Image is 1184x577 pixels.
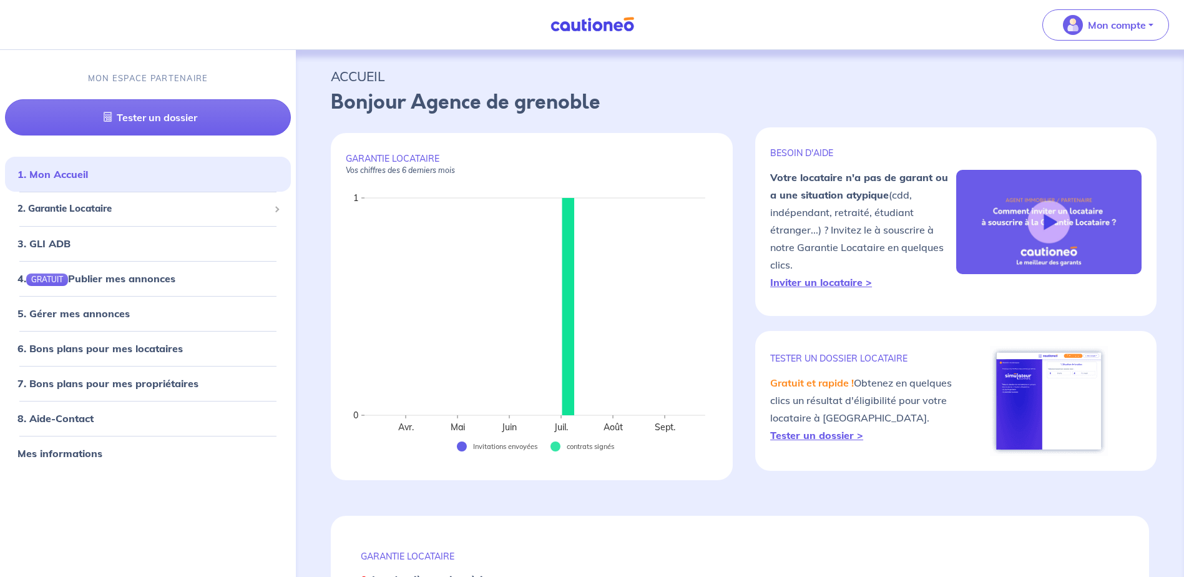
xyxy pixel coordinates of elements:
text: Juin [501,422,517,433]
div: 2. Garantie Locataire [5,197,291,222]
em: Vos chiffres des 6 derniers mois [346,165,455,175]
text: Août [604,422,623,433]
div: 3. GLI ADB [5,231,291,256]
p: GARANTIE LOCATAIRE [361,551,1119,562]
p: Bonjour Agence de grenoble [331,87,1149,117]
text: Mai [451,422,465,433]
a: Tester un dossier > [770,429,863,441]
div: 5. Gérer mes annonces [5,301,291,326]
text: 0 [353,410,358,421]
img: video-gli-new-none.jpg [956,170,1142,275]
img: simulateur.png [990,346,1108,456]
img: illu_account_valid_menu.svg [1063,15,1083,35]
p: TESTER un dossier locataire [770,353,956,364]
div: 7. Bons plans pour mes propriétaires [5,371,291,396]
div: 6. Bons plans pour mes locataires [5,336,291,361]
a: 1. Mon Accueil [17,169,88,181]
p: Obtenez en quelques clics un résultat d'éligibilité pour votre locataire à [GEOGRAPHIC_DATA]. [770,374,956,444]
a: 3. GLI ADB [17,237,71,250]
a: 5. Gérer mes annonces [17,307,130,320]
a: 8. Aide-Contact [17,412,94,425]
p: ACCUEIL [331,65,1149,87]
div: 8. Aide-Contact [5,406,291,431]
text: Juil. [554,422,568,433]
img: Cautioneo [546,17,639,32]
a: Inviter un locataire > [770,276,872,288]
p: GARANTIE LOCATAIRE [346,153,718,175]
a: 7. Bons plans pour mes propriétaires [17,377,198,390]
strong: Votre locataire n'a pas de garant ou a une situation atypique [770,171,948,201]
span: 2. Garantie Locataire [17,202,269,217]
p: (cdd, indépendant, retraité, étudiant étranger...) ? Invitez le à souscrire à notre Garantie Loca... [770,169,956,291]
a: Tester un dossier [5,100,291,136]
text: Sept. [655,422,675,433]
div: 4.GRATUITPublier mes annonces [5,266,291,291]
button: illu_account_valid_menu.svgMon compte [1042,9,1169,41]
div: 1. Mon Accueil [5,162,291,187]
p: MON ESPACE PARTENAIRE [88,72,208,84]
div: Mes informations [5,441,291,466]
em: Gratuit et rapide ! [770,377,854,389]
text: Avr. [398,422,414,433]
a: 6. Bons plans pour mes locataires [17,342,183,355]
a: Mes informations [17,447,102,460]
p: Mon compte [1088,17,1146,32]
p: BESOIN D'AIDE [770,147,956,159]
a: 4.GRATUITPublier mes annonces [17,272,175,285]
text: 1 [353,192,358,204]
